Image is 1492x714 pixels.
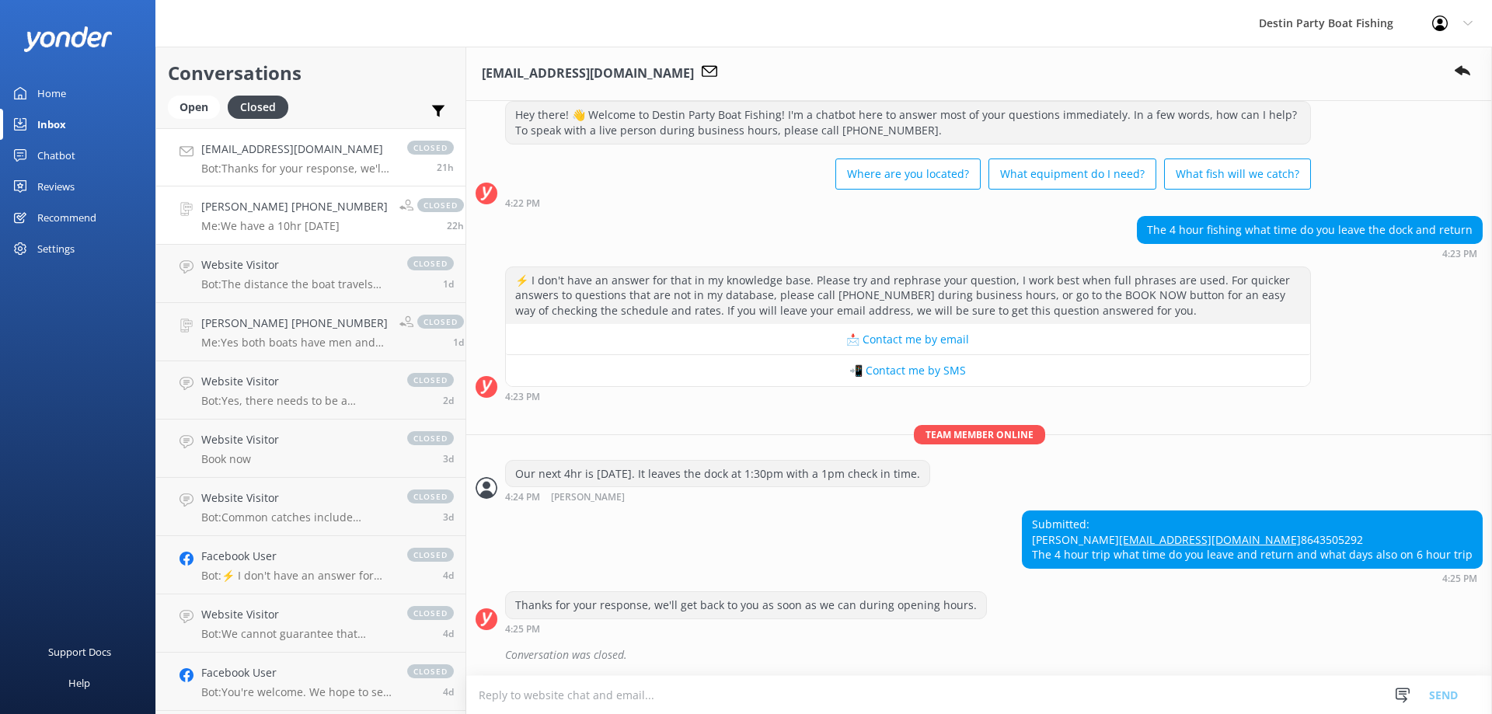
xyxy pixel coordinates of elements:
a: Closed [228,98,296,115]
a: [PERSON_NAME] [PHONE_NUMBER]Me:Yes both boats have men and women's bathrooms and ac cabins.closed1d [156,303,465,361]
div: Reviews [37,171,75,202]
button: What equipment do I need? [988,158,1156,190]
span: Aug 20 2025 12:19pm (UTC -05:00) America/Cancun [443,569,454,582]
p: Bot: We cannot guarantee that everyone will catch a fish, as it is called fishing and not catchin... [201,627,392,641]
h4: Website Visitor [201,373,392,390]
a: Website VisitorBot:We cannot guarantee that everyone will catch a fish, as it is called fishing a... [156,594,465,653]
strong: 4:24 PM [505,493,540,503]
a: [PERSON_NAME] [PHONE_NUMBER]Me:We have a 10hr [DATE]closed22h [156,186,465,245]
p: Bot: Common catches include snapper, grouper, triggerfish, cobia, and amberjack, with occasional ... [201,510,392,524]
span: closed [407,489,454,503]
span: closed [407,373,454,387]
h2: Conversations [168,58,454,88]
strong: 4:25 PM [505,625,540,634]
div: Settings [37,233,75,264]
button: 📩 Contact me by email [506,324,1310,355]
div: Aug 23 2025 04:22pm (UTC -05:00) America/Cancun [505,197,1311,208]
a: Website VisitorBot:The distance the boat travels out to sea depends on the length of the fishing ... [156,245,465,303]
strong: 4:23 PM [505,392,540,402]
h3: [EMAIL_ADDRESS][DOMAIN_NAME] [482,64,694,84]
div: Aug 23 2025 04:24pm (UTC -05:00) America/Cancun [505,491,930,503]
span: closed [407,664,454,678]
div: Chatbot [37,140,75,171]
span: closed [417,198,464,212]
span: Team member online [914,425,1045,444]
p: Bot: Yes, there needs to be a minimum of 20 passengers for the boat to leave the dock. [201,394,392,408]
h4: Website Visitor [201,256,392,273]
h4: Website Visitor [201,431,279,448]
span: closed [407,431,454,445]
p: Bot: Thanks for your response, we'll get back to you as soon as we can during opening hours. [201,162,392,176]
div: Recommend [37,202,96,233]
div: Aug 23 2025 04:25pm (UTC -05:00) America/Cancun [1022,573,1483,583]
h4: Website Visitor [201,606,392,623]
div: Aug 23 2025 04:25pm (UTC -05:00) America/Cancun [505,623,987,634]
a: Website VisitorBot:Yes, there needs to be a minimum of 20 passengers for the boat to leave the do... [156,361,465,420]
h4: Facebook User [201,548,392,565]
p: Bot: You're welcome. We hope to see you at Destin Party Boat Fishing soon! [201,685,392,699]
a: Website VisitorBook nowclosed3d [156,420,465,478]
h4: [PERSON_NAME] [PHONE_NUMBER] [201,315,388,332]
p: Me: Yes both boats have men and women's bathrooms and ac cabins. [201,336,388,350]
a: [EMAIL_ADDRESS][DOMAIN_NAME]Bot:Thanks for your response, we'll get back to you as soon as we can... [156,128,465,186]
span: Aug 20 2025 12:11pm (UTC -05:00) America/Cancun [443,627,454,640]
div: ⚡ I don't have an answer for that in my knowledge base. Please try and rephrase your question, I ... [506,267,1310,324]
div: 2025-08-23T21:25:50.881 [476,642,1483,668]
span: Aug 19 2025 03:12pm (UTC -05:00) America/Cancun [443,685,454,698]
div: Hey there! 👋 Welcome to Destin Party Boat Fishing! I'm a chatbot here to answer most of your ques... [506,102,1310,143]
div: Support Docs [48,636,111,667]
a: Open [168,98,228,115]
div: Open [168,96,220,119]
p: Bot: ⚡ I don't have an answer for that in my knowledge base. Please try and rephrase your questio... [201,569,392,583]
strong: 4:22 PM [505,199,540,208]
h4: Facebook User [201,664,392,681]
span: closed [407,141,454,155]
p: Book now [201,452,279,466]
h4: [PERSON_NAME] [PHONE_NUMBER] [201,198,388,215]
span: Aug 23 2025 04:25pm (UTC -05:00) America/Cancun [437,161,454,174]
img: yonder-white-logo.png [23,26,113,52]
div: Inbox [37,109,66,140]
div: Thanks for your response, we'll get back to you as soon as we can during opening hours. [506,592,986,618]
div: Our next 4hr is [DATE]. It leaves the dock at 1:30pm with a 1pm check in time. [506,461,929,487]
button: What fish will we catch? [1164,158,1311,190]
span: Aug 21 2025 01:32pm (UTC -05:00) America/Cancun [443,452,454,465]
div: Closed [228,96,288,119]
a: Facebook UserBot:⚡ I don't have an answer for that in my knowledge base. Please try and rephrase ... [156,536,465,594]
span: closed [417,315,464,329]
h4: Website Visitor [201,489,392,507]
span: closed [407,548,454,562]
p: Me: We have a 10hr [DATE] [201,219,388,233]
div: The 4 hour fishing what time do you leave the dock and return [1138,217,1482,243]
span: closed [407,606,454,620]
button: 📲 Contact me by SMS [506,355,1310,386]
div: Help [68,667,90,698]
span: closed [407,256,454,270]
a: [EMAIL_ADDRESS][DOMAIN_NAME] [1119,532,1301,547]
h4: [EMAIL_ADDRESS][DOMAIN_NAME] [201,141,392,158]
strong: 4:25 PM [1442,574,1477,583]
span: Aug 23 2025 02:53pm (UTC -05:00) America/Cancun [447,219,464,232]
a: Facebook UserBot:You're welcome. We hope to see you at Destin Party Boat Fishing soon!closed4d [156,653,465,711]
div: Aug 23 2025 04:23pm (UTC -05:00) America/Cancun [1137,248,1483,259]
span: [PERSON_NAME] [551,493,625,503]
p: Bot: The distance the boat travels out to sea depends on the length of the fishing trip and sea c... [201,277,392,291]
strong: 4:23 PM [1442,249,1477,259]
div: Aug 23 2025 04:23pm (UTC -05:00) America/Cancun [505,391,1311,402]
span: Aug 21 2025 05:03pm (UTC -05:00) America/Cancun [443,394,454,407]
div: Home [37,78,66,109]
span: Aug 20 2025 05:24pm (UTC -05:00) America/Cancun [443,510,454,524]
span: Aug 23 2025 07:57am (UTC -05:00) America/Cancun [443,277,454,291]
div: Submitted: [PERSON_NAME] 8643505292 The 4 hour trip what time do you leave and return and what da... [1023,511,1482,568]
span: Aug 23 2025 05:19am (UTC -05:00) America/Cancun [453,336,464,349]
button: Where are you located? [835,158,981,190]
a: Website VisitorBot:Common catches include snapper, grouper, triggerfish, cobia, and amberjack, wi... [156,478,465,536]
div: Conversation was closed. [505,642,1483,668]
